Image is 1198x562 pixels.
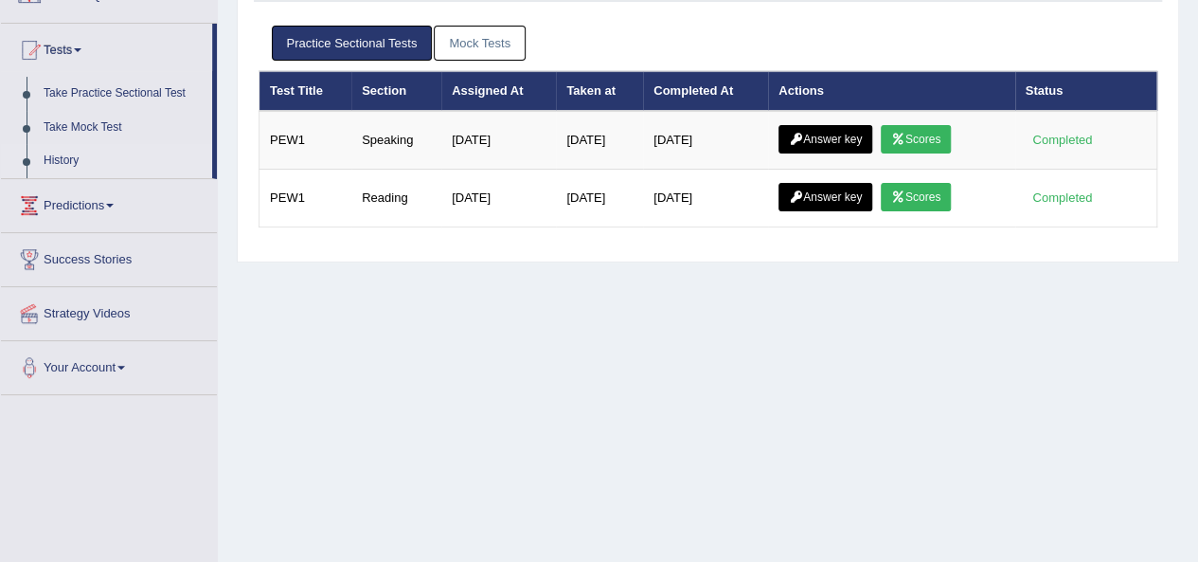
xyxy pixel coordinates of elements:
[259,111,352,170] td: PEW1
[556,71,643,111] th: Taken at
[643,71,768,111] th: Completed At
[351,111,441,170] td: Speaking
[1,179,217,227] a: Predictions
[259,170,352,227] td: PEW1
[35,111,212,145] a: Take Mock Test
[881,125,951,154] a: Scores
[441,111,556,170] td: [DATE]
[778,183,872,211] a: Answer key
[1026,188,1100,208] div: Completed
[1,233,217,281] a: Success Stories
[768,71,1014,111] th: Actions
[441,170,556,227] td: [DATE]
[556,111,643,170] td: [DATE]
[556,170,643,227] td: [DATE]
[441,71,556,111] th: Assigned At
[259,71,352,111] th: Test Title
[351,170,441,227] td: Reading
[1,287,217,335] a: Strategy Videos
[1,341,217,389] a: Your Account
[881,183,951,211] a: Scores
[35,144,212,178] a: History
[272,26,433,61] a: Practice Sectional Tests
[643,111,768,170] td: [DATE]
[434,26,526,61] a: Mock Tests
[1,24,212,71] a: Tests
[351,71,441,111] th: Section
[35,77,212,111] a: Take Practice Sectional Test
[778,125,872,154] a: Answer key
[1015,71,1157,111] th: Status
[1026,130,1100,150] div: Completed
[643,170,768,227] td: [DATE]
